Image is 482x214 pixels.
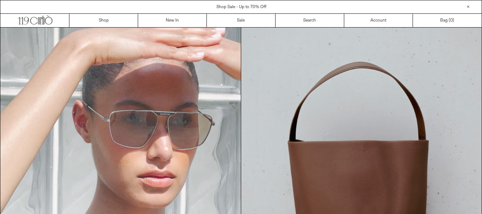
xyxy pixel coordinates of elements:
a: Search [276,14,344,27]
a: Shop [69,14,138,27]
span: 0 [450,18,453,23]
a: Bag () [413,14,482,27]
a: Sale [207,14,276,27]
span: ) [450,17,454,24]
a: New In [138,14,207,27]
a: Account [344,14,413,27]
a: Shop Sale - Up to 70% Off [216,4,266,10]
